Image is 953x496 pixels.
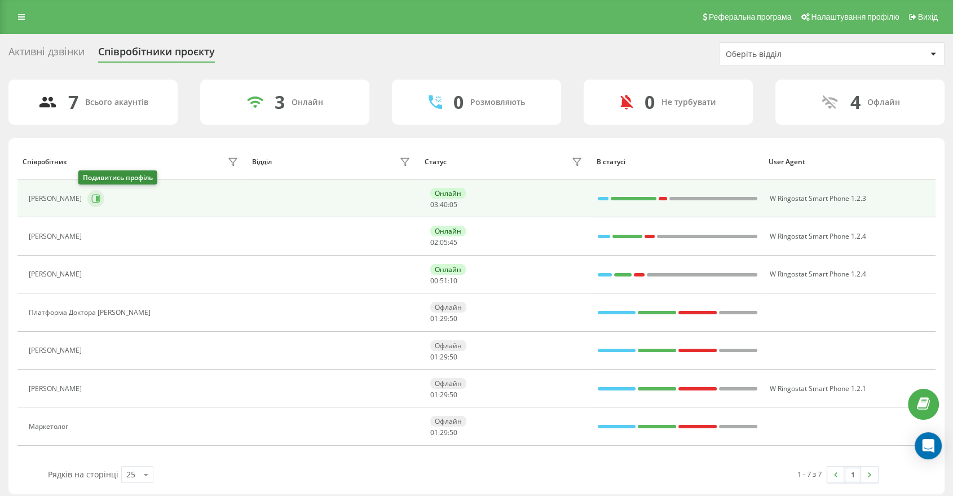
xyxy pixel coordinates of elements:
div: : : [430,201,457,209]
div: Онлайн [430,188,466,199]
div: 4 [850,91,861,113]
span: 05 [440,238,448,247]
span: 10 [449,276,457,286]
span: W Ringostat Smart Phone 1.2.3 [770,194,866,203]
span: 05 [449,200,457,209]
span: 01 [430,428,438,437]
div: 3 [275,91,285,113]
span: W Ringostat Smart Phone 1.2.4 [770,269,866,279]
span: 29 [440,352,448,362]
div: Активні дзвінки [8,46,85,63]
div: : : [430,429,457,437]
div: 0 [453,91,464,113]
div: Платформа Доктора [PERSON_NAME] [29,309,153,317]
div: Співробітники проєкту [98,46,215,63]
div: : : [430,315,457,323]
div: Не турбувати [661,98,716,107]
span: 40 [440,200,448,209]
div: Подивитись профіль [78,170,157,185]
div: Офлайн [867,98,900,107]
span: Реферальна програма [709,12,792,21]
div: Розмовляють [470,98,525,107]
div: Open Intercom Messenger [915,432,942,459]
div: 0 [645,91,655,113]
span: 02 [430,238,438,247]
span: Рядків на сторінці [48,469,118,480]
div: Маркетолог [29,423,71,431]
div: Оберіть відділ [726,50,861,59]
a: 1 [844,467,861,482]
div: User Agent [769,158,930,166]
span: 00 [430,276,438,286]
div: Всього акаунтів [85,98,148,107]
span: 01 [430,390,438,400]
div: : : [430,277,457,285]
div: Офлайн [430,416,466,427]
div: В статусі [597,158,758,166]
span: Вихід [918,12,938,21]
span: 50 [449,390,457,400]
div: : : [430,353,457,361]
span: 29 [440,314,448,323]
span: 01 [430,314,438,323]
div: Онлайн [430,264,466,275]
span: 50 [449,314,457,323]
div: [PERSON_NAME] [29,232,85,240]
div: Співробітник [23,158,67,166]
span: W Ringostat Smart Phone 1.2.4 [770,231,866,241]
div: [PERSON_NAME] [29,195,85,203]
div: Офлайн [430,340,466,351]
div: 1 - 7 з 7 [797,468,822,480]
span: 01 [430,352,438,362]
span: W Ringostat Smart Phone 1.2.1 [770,384,866,393]
div: : : [430,239,457,247]
span: 50 [449,428,457,437]
div: Онлайн [430,226,466,236]
div: Онлайн [292,98,323,107]
div: [PERSON_NAME] [29,346,85,354]
div: Офлайн [430,302,466,313]
div: Відділ [252,158,272,166]
div: Статус [425,158,447,166]
span: 51 [440,276,448,286]
span: 50 [449,352,457,362]
div: [PERSON_NAME] [29,270,85,278]
div: 7 [68,91,78,113]
div: 25 [126,469,135,480]
span: Налаштування профілю [811,12,899,21]
span: 29 [440,428,448,437]
span: 03 [430,200,438,209]
span: 45 [449,238,457,247]
div: [PERSON_NAME] [29,385,85,393]
div: Офлайн [430,378,466,389]
span: 29 [440,390,448,400]
div: : : [430,391,457,399]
